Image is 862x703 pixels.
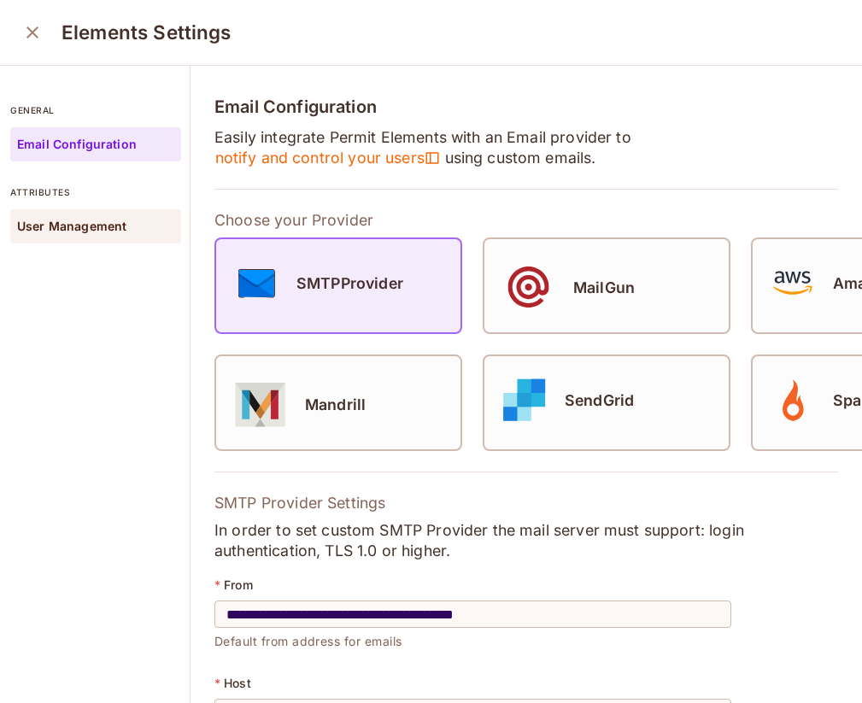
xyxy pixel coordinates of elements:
[224,578,253,592] p: From
[224,677,251,690] p: Host
[296,275,403,292] h5: SMTPProvider
[214,127,838,168] p: Easily integrate Permit Elements with an Email provider to using custom emails.
[214,520,838,561] p: In order to set custom SMTP Provider the mail server must support: login authentication, TLS 1.0 ...
[15,15,50,50] button: close
[10,185,181,199] p: attributes
[214,628,731,648] p: Default from address for emails
[573,279,635,296] h5: MailGun
[214,148,440,168] span: notify and control your users
[17,220,126,233] p: User Management
[214,493,838,513] p: SMTP Provider Settings
[62,21,232,44] h3: Elements Settings
[214,210,838,231] p: Choose your Provider
[17,138,137,151] p: Email Configuration
[214,97,838,117] h4: Email Configuration
[10,103,181,117] p: general
[565,392,634,409] h5: SendGrid
[305,396,366,413] h5: Mandrill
